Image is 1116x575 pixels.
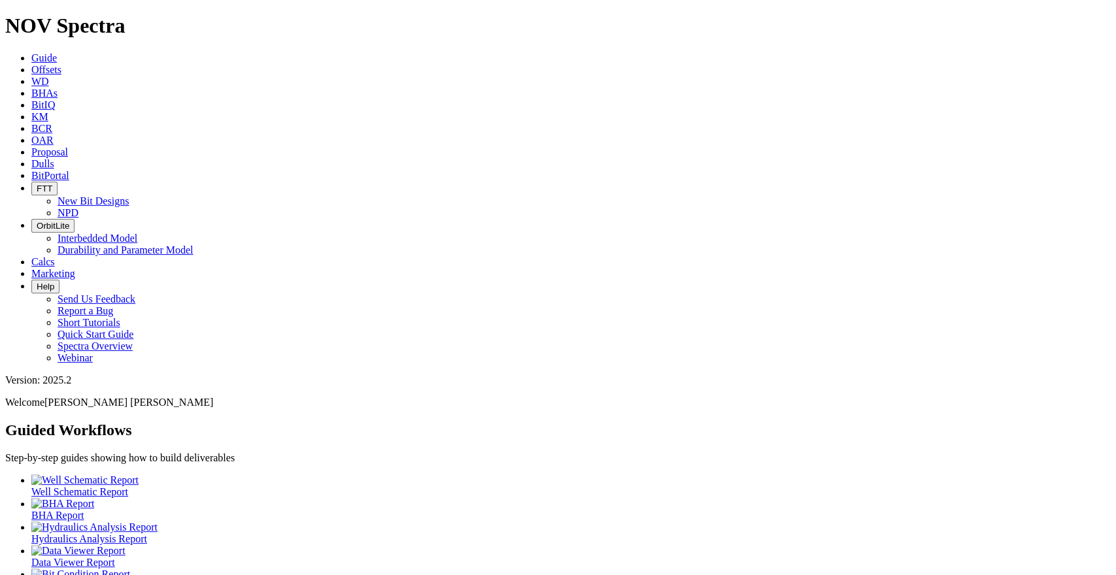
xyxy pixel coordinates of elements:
[31,533,147,544] span: Hydraulics Analysis Report
[37,221,69,231] span: OrbitLite
[31,474,139,486] img: Well Schematic Report
[31,474,1111,497] a: Well Schematic Report Well Schematic Report
[31,510,84,521] span: BHA Report
[31,182,58,195] button: FTT
[5,421,1111,439] h2: Guided Workflows
[31,52,57,63] a: Guide
[31,88,58,99] a: BHAs
[31,99,55,110] a: BitIQ
[31,170,69,181] a: BitPortal
[31,219,75,233] button: OrbitLite
[58,317,120,328] a: Short Tutorials
[5,452,1111,464] p: Step-by-step guides showing how to build deliverables
[58,305,113,316] a: Report a Bug
[5,374,1111,386] div: Version: 2025.2
[31,268,75,279] a: Marketing
[31,521,1111,544] a: Hydraulics Analysis Report Hydraulics Analysis Report
[31,557,115,568] span: Data Viewer Report
[31,111,48,122] a: KM
[58,329,133,340] a: Quick Start Guide
[31,135,54,146] a: OAR
[58,207,78,218] a: NPD
[5,397,1111,408] p: Welcome
[31,123,52,134] a: BCR
[31,498,94,510] img: BHA Report
[58,293,135,304] a: Send Us Feedback
[31,545,126,557] img: Data Viewer Report
[31,256,55,267] a: Calcs
[31,545,1111,568] a: Data Viewer Report Data Viewer Report
[31,498,1111,521] a: BHA Report BHA Report
[37,282,54,291] span: Help
[31,280,59,293] button: Help
[58,340,133,352] a: Spectra Overview
[31,486,128,497] span: Well Schematic Report
[44,397,213,408] span: [PERSON_NAME] [PERSON_NAME]
[58,195,129,206] a: New Bit Designs
[31,146,68,157] a: Proposal
[31,64,61,75] a: Offsets
[31,521,158,533] img: Hydraulics Analysis Report
[58,352,93,363] a: Webinar
[5,14,1111,38] h1: NOV Spectra
[37,184,52,193] span: FTT
[31,76,49,87] a: WD
[58,244,194,255] a: Durability and Parameter Model
[58,233,137,244] a: Interbedded Model
[31,158,54,169] a: Dulls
